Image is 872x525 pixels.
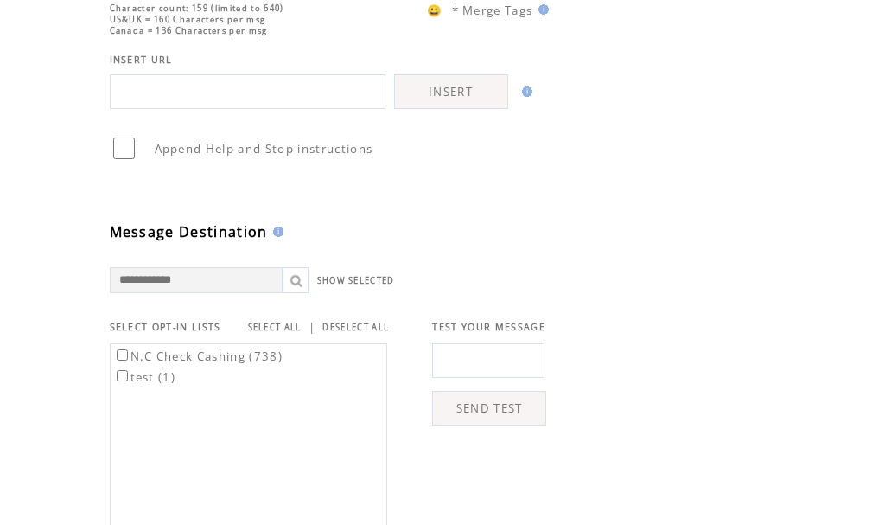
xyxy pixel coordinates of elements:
[432,391,546,426] a: SEND TEST
[110,14,266,25] span: US&UK = 160 Characters per msg
[309,319,315,335] span: |
[155,141,373,157] span: Append Help and Stop instructions
[113,349,283,364] label: N.C Check Cashing (738)
[117,370,128,381] input: test (1)
[427,3,442,18] span: 😀
[317,275,395,286] a: SHOW SELECTED
[113,369,176,385] label: test (1)
[110,3,284,14] span: Character count: 159 (limited to 640)
[452,3,533,18] span: * Merge Tags
[110,321,221,333] span: SELECT OPT-IN LISTS
[432,321,545,333] span: TEST YOUR MESSAGE
[533,4,549,15] img: help.gif
[110,222,268,241] span: Message Destination
[110,25,268,36] span: Canada = 136 Characters per msg
[117,349,128,361] input: N.C Check Cashing (738)
[110,54,173,66] span: INSERT URL
[394,74,508,109] a: INSERT
[322,322,389,333] a: DESELECT ALL
[517,86,532,97] img: help.gif
[268,227,283,237] img: help.gif
[248,322,302,333] a: SELECT ALL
